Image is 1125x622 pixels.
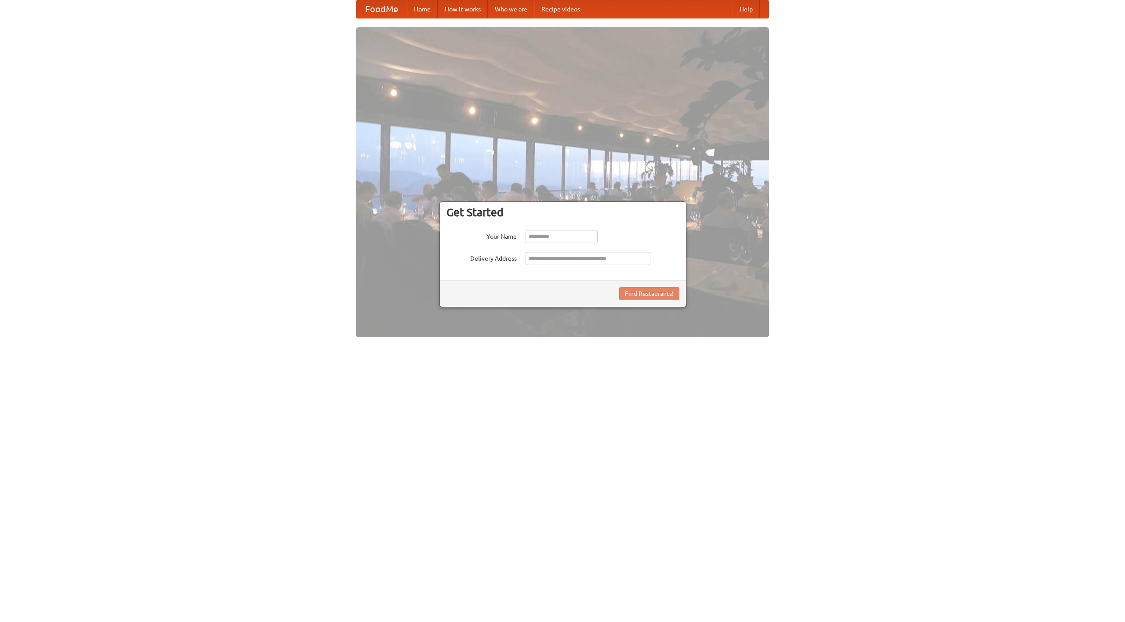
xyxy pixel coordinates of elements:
a: Who we are [488,0,534,18]
a: Recipe videos [534,0,587,18]
a: How it works [438,0,488,18]
button: Find Restaurants! [619,287,679,300]
a: Home [407,0,438,18]
a: Help [733,0,760,18]
a: FoodMe [356,0,407,18]
label: Your Name [446,230,517,241]
label: Delivery Address [446,252,517,263]
h3: Get Started [446,206,679,219]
